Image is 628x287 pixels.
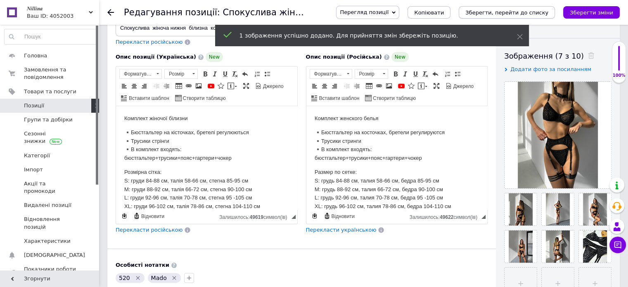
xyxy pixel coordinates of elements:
[465,9,548,16] i: Зберегти, перейти до списку
[8,8,173,105] body: Редактор, 1E5DDDB2-F8F0-4FA6-B5B7-40A8DFA31199
[609,237,626,253] button: Чат з покупцем
[417,81,429,90] a: Вставити повідомлення
[8,8,173,17] p: Комплект жіночої білизни
[310,93,361,102] a: Вставити шаблон
[27,5,89,12] span: 𝑵𝒊𝒍𝒍𝒊𝒏𝒂
[201,69,210,78] a: Жирний (Ctrl+B)
[132,211,166,221] a: Відновити
[151,275,167,281] span: Mado
[211,69,220,78] a: Курсив (Ctrl+I)
[220,69,230,78] a: Підкреслений (Ctrl+U)
[152,81,161,90] a: Зменшити відступ
[120,69,154,78] span: Форматування
[330,81,339,90] a: По правому краю
[8,8,173,105] body: Редактор, 13C558B3-3441-49DC-8D3F-FCBFB54F7428
[24,251,85,259] span: [DEMOGRAPHIC_DATA]
[431,69,440,78] a: Повернути (Ctrl+Z)
[116,262,169,268] b: Особисті нотатки
[397,81,406,90] a: Додати відео з YouTube
[174,93,227,102] a: Створити таблицю
[24,202,71,209] span: Видалені позиції
[8,22,173,57] p: ▪️Бюстгальтер на косточках, бретели регулируются ▪️Трусики стринги ▪️В комплект входять: бюстгаль...
[330,213,355,220] span: Відновити
[310,69,344,78] span: Форматування
[174,81,183,90] a: Таблиця
[24,88,76,95] span: Товари та послуги
[120,211,129,221] a: Зробити резервну копію зараз
[384,81,393,90] a: Зображення
[135,275,141,281] svg: Видалити мітку
[24,216,76,230] span: Відновлення позицій
[194,81,203,90] a: Зображення
[116,54,196,60] span: Опис позиції (Українська)
[262,83,284,90] span: Джерело
[306,54,382,60] span: Опис позиції (Російська)
[411,69,420,78] a: Підкреслений (Ctrl+U)
[116,20,299,36] input: Наприклад, H&M жіноча сукня зелена 38 розмір вечірня максі з блискітками
[249,214,263,220] span: 49619
[230,69,239,78] a: Видалити форматування
[254,81,285,90] a: Джерело
[240,69,249,78] a: Повернути (Ctrl+Z)
[165,69,190,78] span: Розмір
[24,266,76,280] span: Показники роботи компанії
[421,69,430,78] a: Видалити форматування
[459,6,555,19] button: Зберегти, перейти до списку
[322,211,356,221] a: Відновити
[306,106,488,209] iframe: Редактор, 1E5DDDB2-F8F0-4FA6-B5B7-40A8DFA31199
[116,106,297,209] iframe: Редактор, 13C558B3-3441-49DC-8D3F-FCBFB54F7428
[184,81,193,90] a: Вставити/Редагувати посилання (Ctrl+L)
[8,22,173,57] p: ▪️Бюстгальтер на кісточках, бретелі регулюються ▪️Трусики стрінги ▪️В комплект входять: бюстгальт...
[162,81,171,90] a: Збільшити відступ
[443,69,452,78] a: Вставити/видалити нумерований список
[342,81,351,90] a: Зменшити відступ
[374,81,384,90] a: Вставити/Редагувати посилання (Ctrl+L)
[355,69,380,78] span: Розмір
[570,9,613,16] i: Зберегти зміни
[24,66,76,81] span: Замовлення та повідомлення
[291,215,296,219] span: Потягніть для зміни розмірів
[116,39,182,45] span: Перекласти російською
[310,69,352,79] a: Форматування
[24,180,76,195] span: Акції та промокоди
[481,215,486,219] span: Потягніть для зміни розмірів
[242,81,251,90] a: Максимізувати
[140,213,164,220] span: Відновити
[206,81,216,90] a: Додати відео з YouTube
[432,81,441,90] a: Максимізувати
[407,81,416,90] a: Вставити іконку
[510,66,591,72] span: Додати фото за посиланням
[119,69,162,79] a: Форматування
[320,81,329,90] a: По центру
[391,69,400,78] a: Жирний (Ctrl+B)
[352,81,361,90] a: Збільшити відступ
[24,116,73,123] span: Групи та добірки
[128,95,169,102] span: Вставити шаблон
[226,81,238,90] a: Вставити повідомлення
[120,93,171,102] a: Вставити шаблон
[124,7,504,17] h1: Редагування позиції: Спокуслива жіноча нижня білизна комплект Чорний S M L XL
[306,227,377,233] span: Перекласти українською
[414,9,444,16] span: Копіювати
[8,62,173,105] p: Розмірна сітка: S: груди 84-88 см, талія 58-66 см, стегна 85-95 см М: груди 88-92 см, талія 66-72...
[310,81,319,90] a: По лівому краю
[120,81,129,90] a: По лівому краю
[24,152,50,159] span: Категорії
[310,211,319,221] a: Зробити резервну копію зараз
[452,83,474,90] span: Джерело
[253,69,262,78] a: Вставити/видалити нумерований список
[410,212,481,220] div: Кiлькiсть символiв
[401,69,410,78] a: Курсив (Ctrl+I)
[27,12,99,20] div: Ваш ID: 4052003
[453,69,462,78] a: Вставити/видалити маркований список
[171,275,178,281] svg: Видалити мітку
[24,166,43,173] span: Імпорт
[612,41,626,83] div: 100% Якість заповнення
[219,212,291,220] div: Кiлькiсть символiв
[504,51,611,61] div: Зображення (7 з 10)
[8,8,173,17] p: Комплект женского белья
[107,9,114,16] div: Повернутися назад
[440,214,453,220] span: 49622
[24,237,71,245] span: Характеристики
[5,29,97,44] input: Пошук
